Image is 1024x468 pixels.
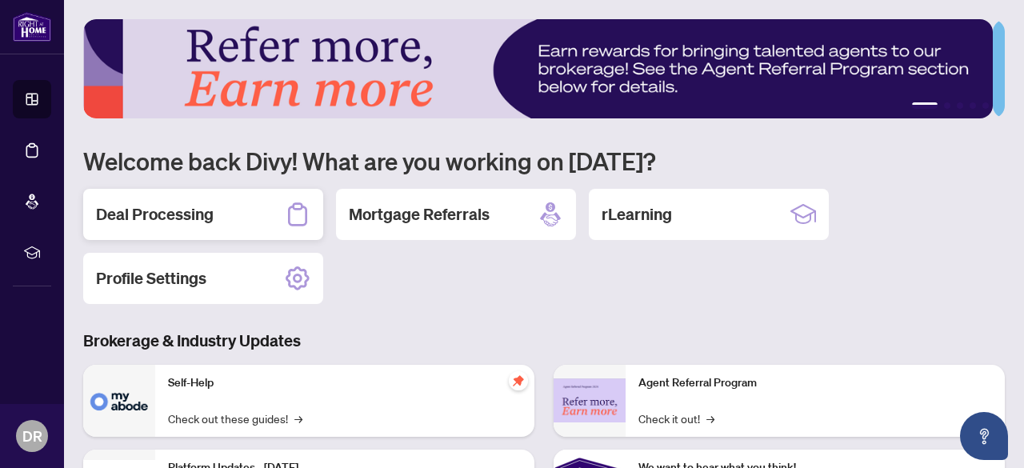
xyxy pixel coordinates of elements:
a: Check out these guides!→ [168,410,302,427]
p: Agent Referral Program [638,374,992,392]
button: Open asap [960,412,1008,460]
span: pushpin [509,371,528,390]
p: Self-Help [168,374,522,392]
h2: Mortgage Referrals [349,203,490,226]
button: 1 [912,102,938,109]
button: 4 [970,102,976,109]
span: DR [22,425,42,447]
button: 3 [957,102,963,109]
h1: Welcome back Divy! What are you working on [DATE]? [83,146,1005,176]
img: Agent Referral Program [554,378,626,422]
img: logo [13,12,51,42]
img: Self-Help [83,365,155,437]
h2: rLearning [602,203,672,226]
h2: Deal Processing [96,203,214,226]
h2: Profile Settings [96,267,206,290]
span: → [294,410,302,427]
a: Check it out!→ [638,410,714,427]
button: 2 [944,102,950,109]
h3: Brokerage & Industry Updates [83,330,1005,352]
button: 5 [982,102,989,109]
span: → [706,410,714,427]
img: Slide 0 [83,19,993,118]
